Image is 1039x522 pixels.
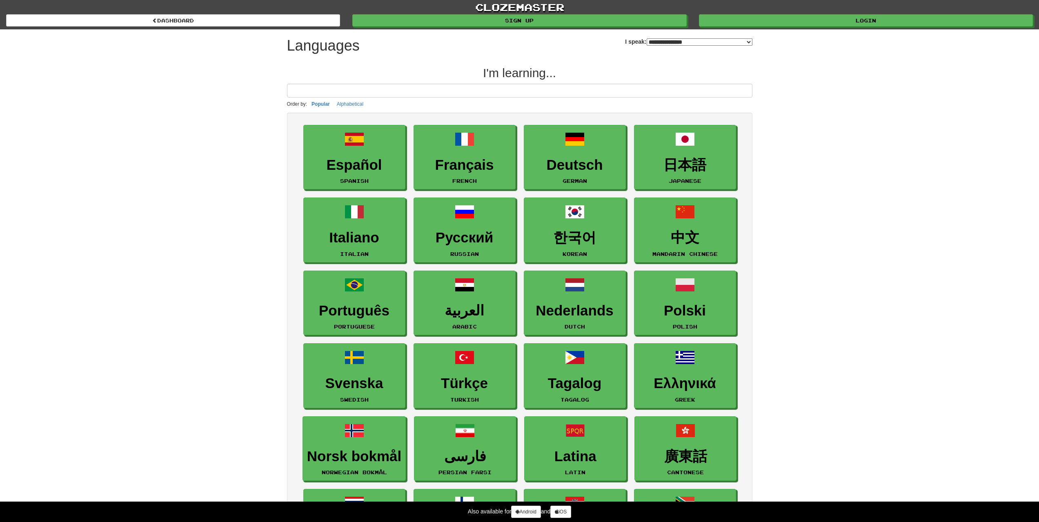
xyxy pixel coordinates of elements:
a: ItalianoItalian [303,198,405,262]
h3: Norsk bokmål [307,449,401,464]
small: Korean [563,251,587,257]
h3: Français [418,157,511,173]
button: Popular [309,100,332,109]
small: Latin [565,469,585,475]
h3: العربية [418,303,511,319]
h3: 日本語 [639,157,732,173]
h3: 廣東話 [639,449,732,464]
h3: 中文 [639,230,732,246]
small: Polish [673,324,697,329]
h3: فارسی [418,449,512,464]
h3: Svenska [308,375,401,391]
small: Order by: [287,101,307,107]
h3: 한국어 [528,230,621,246]
a: Android [511,506,541,518]
a: dashboard [6,14,340,27]
a: 한국어Korean [524,198,626,262]
a: العربيةArabic [414,271,516,335]
a: 廣東話Cantonese [634,416,736,481]
small: Cantonese [667,469,704,475]
small: Swedish [340,397,369,402]
a: Sign up [352,14,686,27]
a: ΕλληνικάGreek [634,343,736,408]
a: LatinaLatin [524,416,626,481]
select: I speak: [647,38,752,46]
a: Login [699,14,1033,27]
button: Alphabetical [334,100,366,109]
h2: I'm learning... [287,66,752,80]
a: 中文Mandarin Chinese [634,198,736,262]
a: SvenskaSwedish [303,343,405,408]
small: Turkish [450,397,479,402]
a: iOS [550,506,571,518]
a: DeutschGerman [524,125,626,190]
h1: Languages [287,38,360,54]
a: FrançaisFrench [414,125,516,190]
small: French [452,178,477,184]
h3: Español [308,157,401,173]
a: TürkçeTurkish [414,343,516,408]
a: TagalogTagalog [524,343,626,408]
small: Portuguese [334,324,375,329]
h3: Tagalog [528,375,621,391]
small: Russian [450,251,479,257]
small: Arabic [452,324,477,329]
a: Norsk bokmålNorwegian Bokmål [303,416,406,481]
h3: Latina [529,449,622,464]
h3: Nederlands [528,303,621,319]
h3: Italiano [308,230,401,246]
small: Italian [340,251,369,257]
a: NederlandsDutch [524,271,626,335]
small: Greek [675,397,695,402]
h3: Português [308,303,401,319]
label: I speak: [625,38,752,46]
h3: Türkçe [418,375,511,391]
a: 日本語Japanese [634,125,736,190]
a: РусскийRussian [414,198,516,262]
a: PolskiPolish [634,271,736,335]
a: PortuguêsPortuguese [303,271,405,335]
a: EspañolSpanish [303,125,405,190]
small: Tagalog [561,397,589,402]
h3: Ελληνικά [639,375,732,391]
small: Mandarin Chinese [652,251,718,257]
a: فارسیPersian Farsi [414,416,516,481]
h3: Polski [639,303,732,319]
small: Persian Farsi [438,469,492,475]
small: Japanese [669,178,701,184]
h3: Русский [418,230,511,246]
small: Spanish [340,178,369,184]
small: Norwegian Bokmål [322,469,387,475]
h3: Deutsch [528,157,621,173]
small: Dutch [565,324,585,329]
small: German [563,178,587,184]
